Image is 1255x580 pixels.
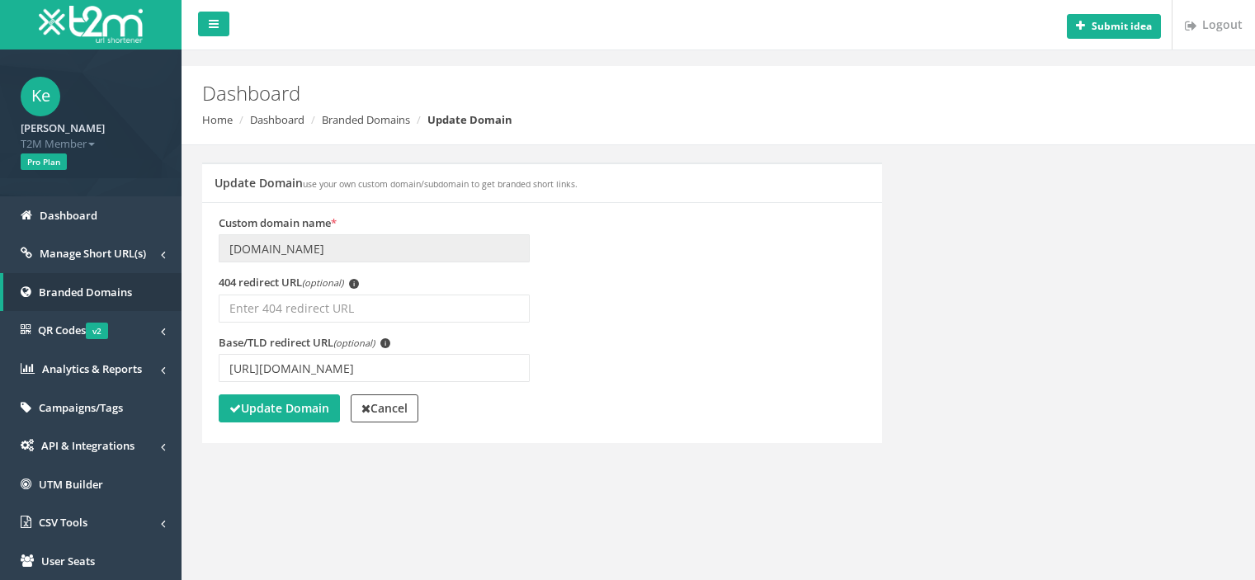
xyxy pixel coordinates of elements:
[303,178,578,190] small: use your own custom domain/subdomain to get branded short links.
[39,477,103,492] span: UTM Builder
[21,120,105,135] strong: [PERSON_NAME]
[1092,19,1152,33] b: Submit idea
[322,112,410,127] a: Branded Domains
[250,112,304,127] a: Dashboard
[21,136,161,152] span: T2M Member
[219,295,530,323] input: Enter 404 redirect URL
[21,116,161,151] a: [PERSON_NAME] T2M Member
[219,394,340,422] button: Update Domain
[229,400,329,416] strong: Update Domain
[21,77,60,116] span: Ke
[349,279,359,289] span: i
[41,438,134,453] span: API & Integrations
[219,275,359,290] label: 404 redirect URL
[86,323,108,339] span: v2
[380,338,390,348] span: i
[40,208,97,223] span: Dashboard
[333,337,375,349] em: (optional)
[39,6,143,43] img: T2M
[302,276,343,289] em: (optional)
[215,177,578,189] h5: Update Domain
[351,394,418,422] a: Cancel
[219,354,530,382] input: Enter TLD redirect URL
[42,361,142,376] span: Analytics & Reports
[202,112,233,127] a: Home
[202,83,1059,104] h2: Dashboard
[427,112,512,127] strong: Update Domain
[38,323,108,337] span: QR Codes
[361,400,408,416] strong: Cancel
[21,153,67,170] span: Pro Plan
[40,246,146,261] span: Manage Short URL(s)
[39,515,87,530] span: CSV Tools
[39,285,132,299] span: Branded Domains
[219,215,337,231] label: Custom domain name
[1067,14,1161,39] button: Submit idea
[219,335,390,351] label: Base/TLD redirect URL
[41,554,95,568] span: User Seats
[39,400,123,415] span: Campaigns/Tags
[219,234,530,262] input: Enter domain name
